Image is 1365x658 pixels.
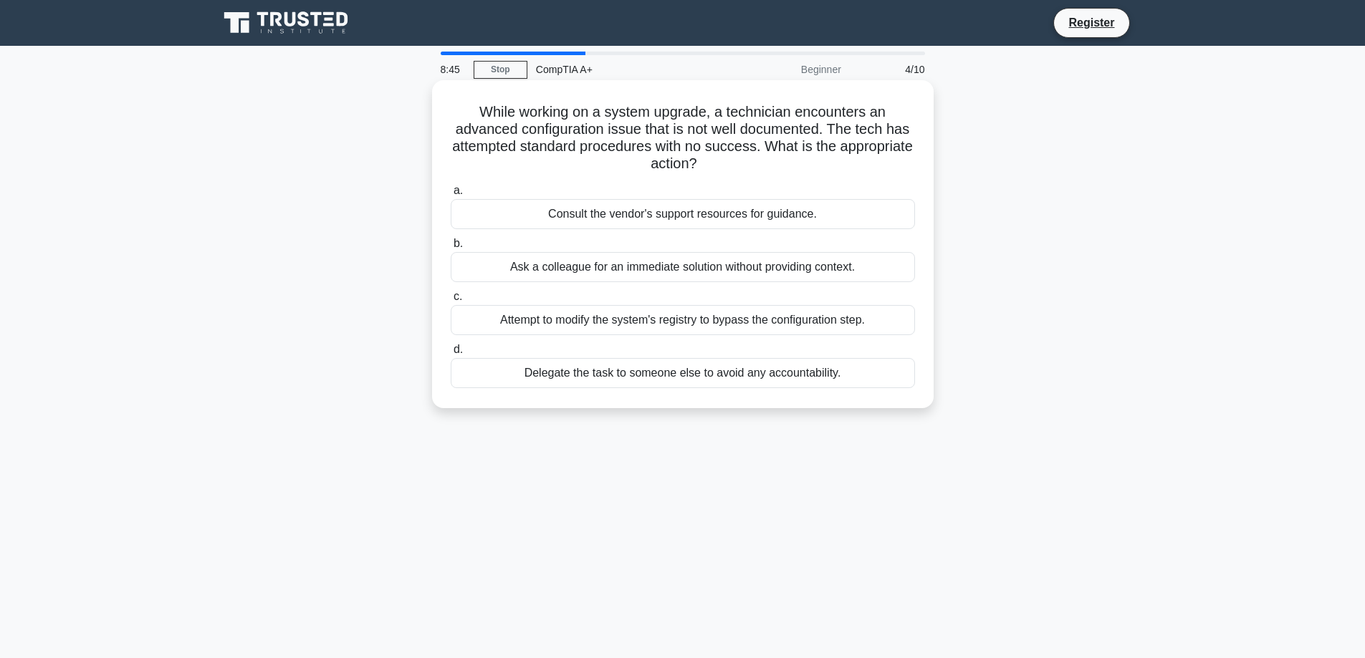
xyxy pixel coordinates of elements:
[454,290,462,302] span: c.
[527,55,724,84] div: CompTIA A+
[474,61,527,79] a: Stop
[454,184,463,196] span: a.
[449,103,916,173] h5: While working on a system upgrade, a technician encounters an advanced configuration issue that i...
[451,305,915,335] div: Attempt to modify the system's registry to bypass the configuration step.
[451,199,915,229] div: Consult the vendor's support resources for guidance.
[850,55,934,84] div: 4/10
[454,343,463,355] span: d.
[451,358,915,388] div: Delegate the task to someone else to avoid any accountability.
[454,237,463,249] span: b.
[1060,14,1123,32] a: Register
[724,55,850,84] div: Beginner
[432,55,474,84] div: 8:45
[451,252,915,282] div: Ask a colleague for an immediate solution without providing context.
